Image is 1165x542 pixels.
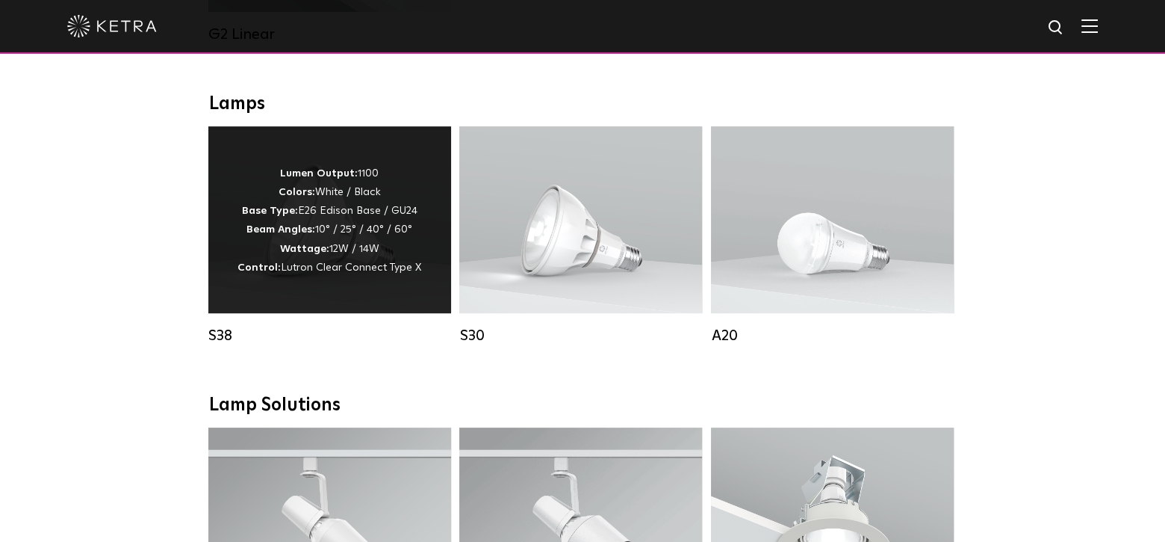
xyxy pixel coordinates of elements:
img: ketra-logo-2019-white [67,15,157,37]
div: S38 [208,327,451,345]
a: S30 Lumen Output:1100Colors:White / BlackBase Type:E26 Edison Base / GU24Beam Angles:15° / 25° / ... [459,126,702,345]
span: Lutron Clear Connect Type X [281,262,421,273]
strong: Beam Angles: [246,224,315,235]
img: search icon [1047,19,1066,37]
strong: Base Type: [242,206,298,216]
p: 1100 White / Black E26 Edison Base / GU24 10° / 25° / 40° / 60° 12W / 14W [237,164,421,277]
strong: Control: [237,262,281,273]
strong: Colors: [279,187,315,197]
div: A20 [711,327,954,345]
img: Hamburger%20Nav.svg [1081,19,1098,33]
div: Lamps [209,93,956,115]
a: A20 Lumen Output:600 / 800Colors:White / BlackBase Type:E26 Edison Base / GU24Beam Angles:Omni-Di... [711,126,954,345]
div: S30 [459,327,702,345]
div: Lamp Solutions [209,395,956,416]
strong: Wattage: [280,244,329,254]
a: S38 Lumen Output:1100Colors:White / BlackBase Type:E26 Edison Base / GU24Beam Angles:10° / 25° / ... [208,126,451,345]
strong: Lumen Output: [280,168,358,179]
